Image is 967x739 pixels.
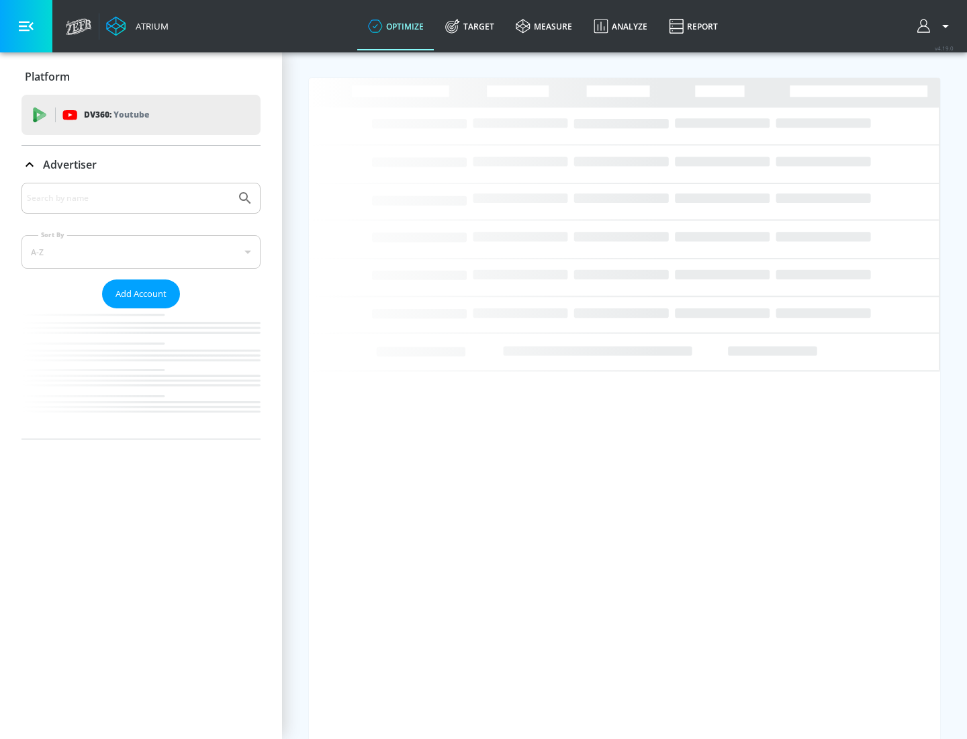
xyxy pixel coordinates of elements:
[113,107,149,122] p: Youtube
[21,58,261,95] div: Platform
[21,308,261,439] nav: list of Advertiser
[43,157,97,172] p: Advertiser
[658,2,729,50] a: Report
[84,107,149,122] p: DV360:
[116,286,167,302] span: Add Account
[25,69,70,84] p: Platform
[27,189,230,207] input: Search by name
[357,2,434,50] a: optimize
[935,44,954,52] span: v 4.19.0
[38,230,67,239] label: Sort By
[21,146,261,183] div: Advertiser
[583,2,658,50] a: Analyze
[21,95,261,135] div: DV360: Youtube
[505,2,583,50] a: measure
[21,183,261,439] div: Advertiser
[434,2,505,50] a: Target
[130,20,169,32] div: Atrium
[102,279,180,308] button: Add Account
[106,16,169,36] a: Atrium
[21,235,261,269] div: A-Z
